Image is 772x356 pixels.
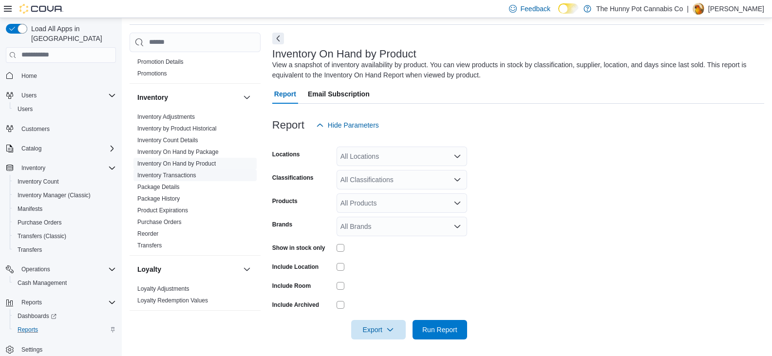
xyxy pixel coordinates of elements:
button: Catalog [18,143,45,154]
span: Catalog [21,145,41,152]
span: Customers [18,123,116,135]
span: Inventory Count [14,176,116,187]
span: Loyalty Redemption Values [137,297,208,304]
h3: Loyalty [137,264,161,274]
a: Cash Management [14,277,71,289]
button: Open list of options [453,152,461,160]
button: Customers [2,122,120,136]
span: Cash Management [14,277,116,289]
span: Users [21,92,37,99]
a: Discounts [137,47,163,54]
div: Inventory [130,111,261,255]
button: Users [18,90,40,101]
a: Users [14,103,37,115]
span: Users [18,105,33,113]
a: Inventory by Product Historical [137,125,217,132]
span: Users [14,103,116,115]
span: Purchase Orders [14,217,116,228]
a: Inventory Transactions [137,172,196,179]
div: Andy Ramgobin [693,3,704,15]
span: Load All Apps in [GEOGRAPHIC_DATA] [27,24,116,43]
span: Export [357,320,400,339]
div: Discounts & Promotions [130,44,261,83]
a: Dashboards [14,310,60,322]
span: Users [18,90,116,101]
button: Inventory Count [10,175,120,188]
span: Reports [21,299,42,306]
a: Package Details [137,184,180,190]
button: Open list of options [453,223,461,230]
label: Include Room [272,282,311,290]
span: Inventory Count Details [137,136,198,144]
span: Cash Management [18,279,67,287]
button: Inventory [2,161,120,175]
p: [PERSON_NAME] [708,3,764,15]
a: Inventory Manager (Classic) [14,189,94,201]
span: Inventory On Hand by Package [137,148,219,156]
a: Promotions [137,70,167,77]
span: Hide Parameters [328,120,379,130]
button: Users [2,89,120,102]
button: Operations [2,262,120,276]
a: Loyalty Redemption Values [137,297,208,304]
a: Inventory Adjustments [137,113,195,120]
span: Loyalty Adjustments [137,285,189,293]
button: Home [2,69,120,83]
span: Inventory Transactions [137,171,196,179]
a: Reports [14,324,42,336]
span: Package History [137,195,180,203]
button: Cash Management [10,276,120,290]
span: Settings [18,343,116,356]
a: Transfers [137,242,162,249]
a: Dashboards [10,309,120,323]
span: Transfers [137,242,162,249]
span: Inventory On Hand by Product [137,160,216,168]
a: Reorder [137,230,158,237]
span: Reports [18,297,116,308]
button: Open list of options [453,176,461,184]
button: Users [10,102,120,116]
a: Product Expirations [137,207,188,214]
a: Inventory On Hand by Package [137,149,219,155]
span: Catalog [18,143,116,154]
label: Classifications [272,174,314,182]
a: Purchase Orders [14,217,66,228]
span: Transfers (Classic) [18,232,66,240]
button: Transfers [10,243,120,257]
a: Manifests [14,203,46,215]
label: Include Archived [272,301,319,309]
span: Report [274,84,296,104]
a: Inventory Count Details [137,137,198,144]
span: Settings [21,346,42,354]
label: Locations [272,150,300,158]
span: Manifests [18,205,42,213]
span: Manifests [14,203,116,215]
span: Email Subscription [308,84,370,104]
p: The Hunny Pot Cannabis Co [596,3,683,15]
span: Run Report [422,325,457,335]
label: Show in stock only [272,244,325,252]
span: Feedback [521,4,550,14]
a: Transfers (Classic) [14,230,70,242]
button: Export [351,320,406,339]
span: Reports [14,324,116,336]
button: Inventory [18,162,49,174]
button: Run Report [413,320,467,339]
span: Home [18,70,116,82]
input: Dark Mode [558,3,579,14]
span: Reorder [137,230,158,238]
button: Hide Parameters [312,115,383,135]
span: Inventory [18,162,116,174]
label: Brands [272,221,292,228]
span: Inventory Adjustments [137,113,195,121]
img: Cova [19,4,63,14]
span: Inventory [21,164,45,172]
button: Reports [10,323,120,337]
a: Purchase Orders [137,219,182,225]
h3: Report [272,119,304,131]
a: Loyalty Adjustments [137,285,189,292]
span: Reports [18,326,38,334]
span: Transfers [18,246,42,254]
span: Transfers [14,244,116,256]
